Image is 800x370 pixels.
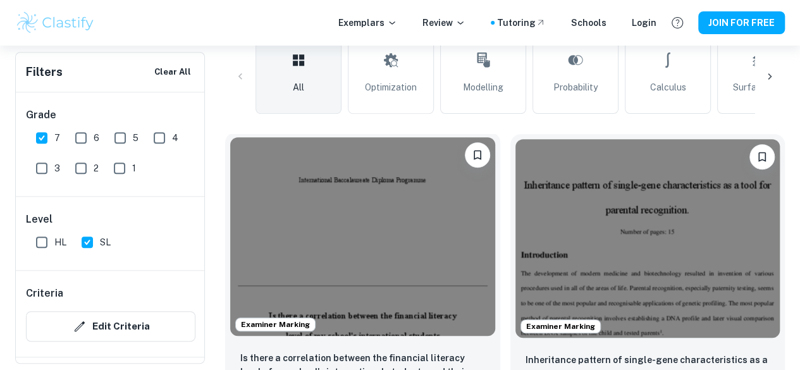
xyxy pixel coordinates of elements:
button: JOIN FOR FREE [698,11,785,34]
h6: Criteria [26,286,63,301]
p: Exemplars [338,16,397,30]
button: Please log in to bookmark exemplars [749,144,775,170]
span: Probability [553,80,598,94]
img: Clastify logo [15,10,95,35]
span: 2 [94,161,99,175]
span: HL [54,235,66,249]
span: 4 [172,131,178,145]
a: Tutoring [497,16,546,30]
button: Please log in to bookmark exemplars [465,142,490,168]
h6: Filters [26,63,63,81]
span: Examiner Marking [236,319,315,330]
span: Examiner Marking [521,321,600,332]
span: Optimization [365,80,417,94]
button: Help and Feedback [667,12,688,34]
span: Modelling [463,80,503,94]
span: 1 [132,161,136,175]
span: Surface Area [733,80,788,94]
a: Schools [571,16,606,30]
a: Login [632,16,656,30]
span: Calculus [650,80,686,94]
span: 3 [54,161,60,175]
p: Review [422,16,465,30]
span: All [293,80,304,94]
span: 7 [54,131,60,145]
span: SL [100,235,111,249]
button: Clear All [151,63,194,82]
img: Math AI IA example thumbnail: Inheritance pattern of single-gene chara [515,139,780,338]
button: Edit Criteria [26,311,195,342]
img: Math AI IA example thumbnail: Is there a correlation between the finan [230,137,495,336]
h6: Grade [26,108,195,123]
span: 5 [133,131,138,145]
span: 6 [94,131,99,145]
h6: Level [26,212,195,227]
